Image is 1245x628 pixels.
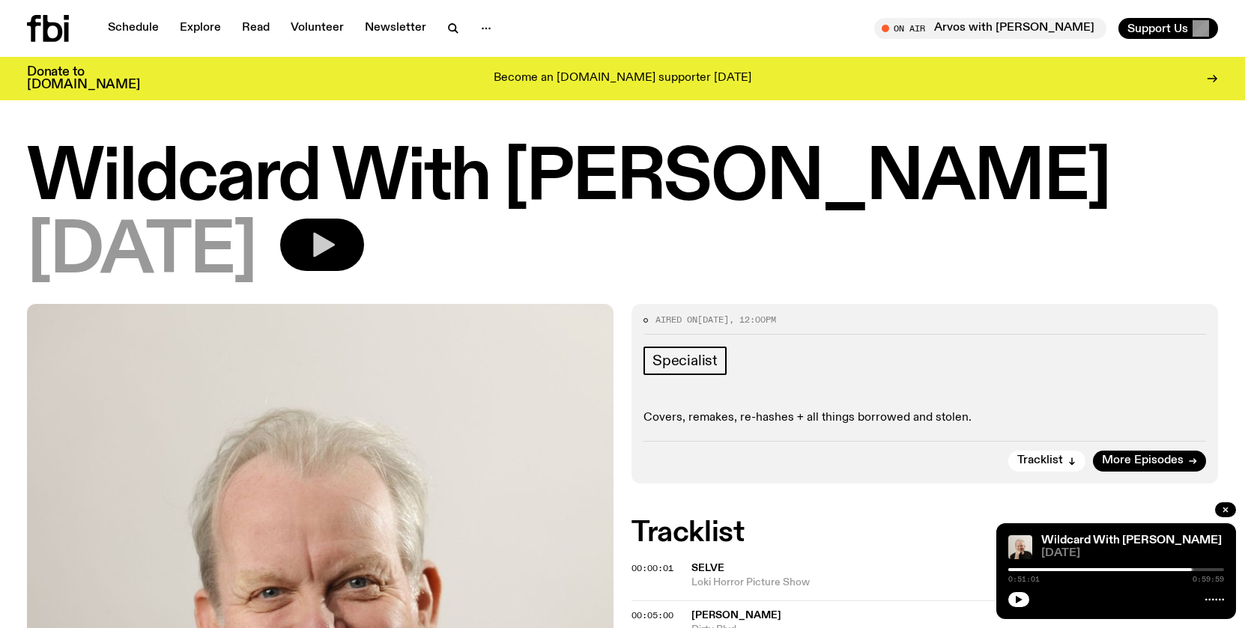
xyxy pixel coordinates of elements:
a: Newsletter [356,18,435,39]
span: [DATE] [697,314,729,326]
button: 00:05:00 [631,612,673,620]
h3: Donate to [DOMAIN_NAME] [27,66,140,91]
span: [PERSON_NAME] [691,610,781,621]
span: 0:59:59 [1193,576,1224,583]
span: Selve [691,563,724,573]
h2: Tracklist [631,519,1218,546]
span: Aired on [655,314,697,326]
span: 0:51:01 [1008,576,1040,583]
span: Specialist [652,353,718,369]
p: Become an [DOMAIN_NAME] supporter [DATE] [494,72,751,85]
button: 00:00:01 [631,564,673,573]
a: Schedule [99,18,168,39]
button: On AirArvos with [PERSON_NAME] [874,18,1106,39]
a: Wildcard With [PERSON_NAME] [1041,534,1222,546]
a: More Episodes [1093,451,1206,472]
span: 00:05:00 [631,609,673,621]
span: Loki Horror Picture Show [691,576,1087,590]
span: 00:00:01 [631,562,673,574]
span: [DATE] [27,219,256,286]
a: Read [233,18,279,39]
a: Volunteer [282,18,353,39]
button: Support Us [1118,18,1218,39]
h1: Wildcard With [PERSON_NAME] [27,145,1218,213]
a: Explore [171,18,230,39]
p: Covers, remakes, re-hashes + all things borrowed and stolen. [643,411,1206,425]
span: , 12:00pm [729,314,776,326]
button: Tracklist [1008,451,1085,472]
span: [DATE] [1041,548,1224,559]
span: Tracklist [1017,455,1063,466]
img: Stuart is smiling charmingly, wearing a black t-shirt against a stark white background. [1008,535,1032,559]
span: Support Us [1127,22,1188,35]
span: More Episodes [1102,455,1184,466]
a: Specialist [643,347,727,375]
